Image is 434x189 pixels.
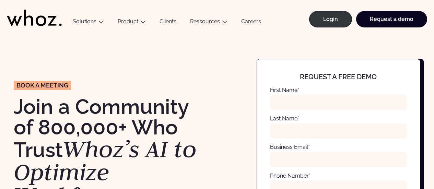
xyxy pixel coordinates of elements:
[270,144,310,150] label: Business Email
[183,18,234,27] button: Ressources
[190,18,220,25] a: Ressources
[153,18,183,27] a: Clients
[356,11,427,27] a: Request a demo
[309,11,352,27] a: Login
[234,18,268,27] a: Careers
[270,87,299,93] label: First Name
[277,73,400,81] h4: Request a free demo
[270,173,310,179] label: Phone Number
[66,18,111,27] button: Solutions
[270,115,299,122] label: Last Name
[16,82,68,88] span: Book a meeting
[118,18,138,25] a: Product
[111,18,153,27] button: Product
